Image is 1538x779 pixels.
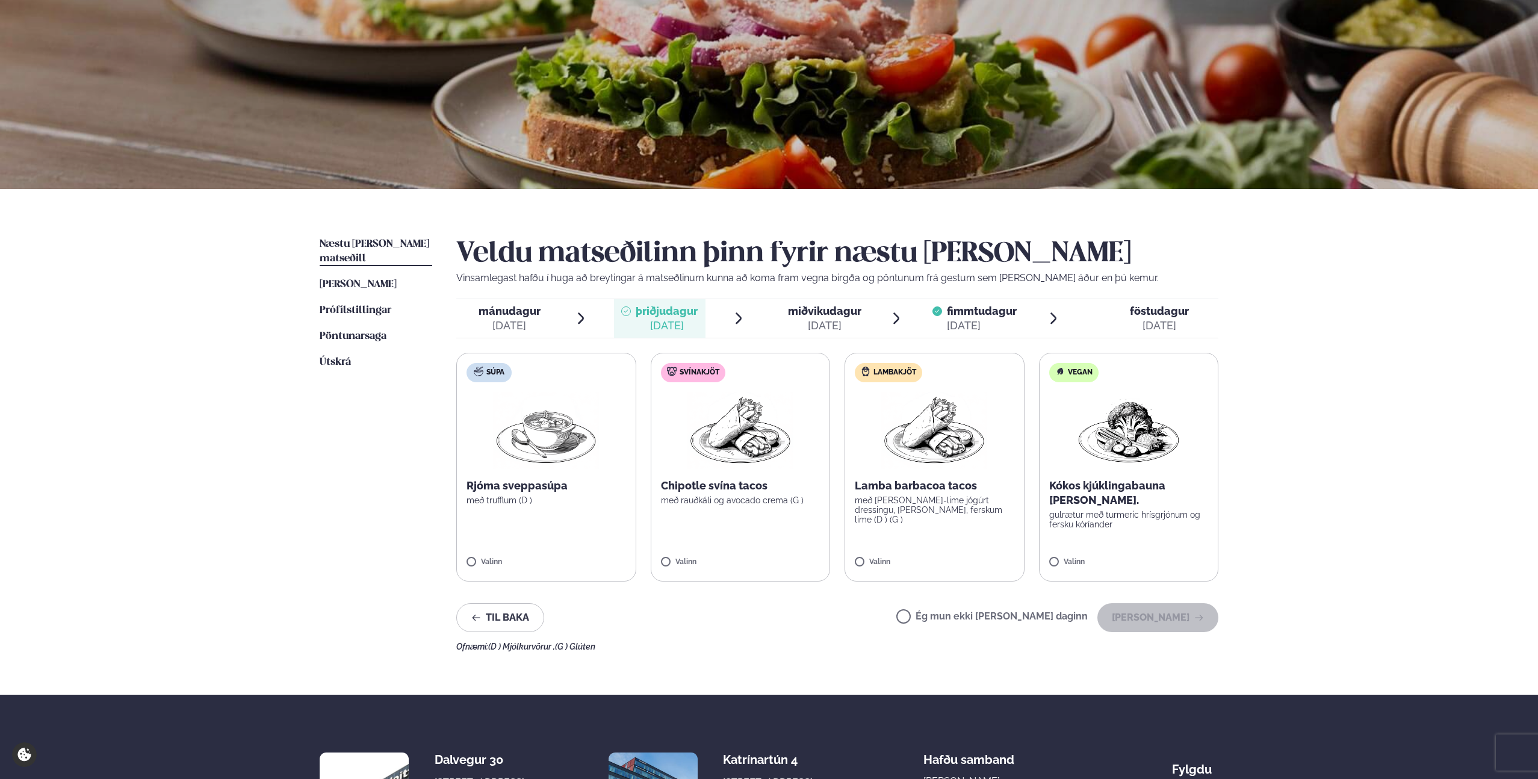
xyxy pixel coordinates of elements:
[788,318,861,333] div: [DATE]
[947,318,1017,333] div: [DATE]
[861,367,870,376] img: Lamb.svg
[320,303,391,318] a: Prófílstillingar
[320,329,386,344] a: Pöntunarsaga
[1130,318,1189,333] div: [DATE]
[320,239,429,264] span: Næstu [PERSON_NAME] matseðill
[667,367,677,376] img: pork.svg
[661,479,820,493] p: Chipotle svína tacos
[1097,603,1218,632] button: [PERSON_NAME]
[320,305,391,315] span: Prófílstillingar
[723,753,819,767] div: Katrínartún 4
[320,355,351,370] a: Útskrá
[855,495,1014,524] p: með [PERSON_NAME]-lime jógúrt dressingu, [PERSON_NAME], ferskum lime (D ) (G )
[1049,479,1209,507] p: Kókos kjúklingabauna [PERSON_NAME].
[320,237,432,266] a: Næstu [PERSON_NAME] matseðill
[12,742,37,767] a: Cookie settings
[435,753,530,767] div: Dalvegur 30
[855,479,1014,493] p: Lamba barbacoa tacos
[881,392,987,469] img: Wraps.png
[1049,510,1209,529] p: gulrætur með turmeric hrísgrjónum og fersku kóríander
[873,368,916,377] span: Lambakjöt
[555,642,595,651] span: (G ) Glúten
[456,271,1218,285] p: Vinsamlegast hafðu í huga að breytingar á matseðlinum kunna að koma fram vegna birgða og pöntunum...
[320,278,397,292] a: [PERSON_NAME]
[1055,367,1065,376] img: Vegan.svg
[493,392,599,469] img: Soup.png
[479,305,541,317] span: mánudagur
[636,305,698,317] span: þriðjudagur
[320,357,351,367] span: Útskrá
[479,318,541,333] div: [DATE]
[661,495,820,505] p: með rauðkáli og avocado crema (G )
[456,603,544,632] button: Til baka
[467,495,626,505] p: með trufflum (D )
[680,368,719,377] span: Svínakjöt
[788,305,861,317] span: miðvikudagur
[486,368,504,377] span: Súpa
[947,305,1017,317] span: fimmtudagur
[1068,368,1093,377] span: Vegan
[636,318,698,333] div: [DATE]
[488,642,555,651] span: (D ) Mjólkurvörur ,
[687,392,793,469] img: Wraps.png
[467,479,626,493] p: Rjóma sveppasúpa
[1076,392,1182,469] img: Vegan.png
[923,743,1014,767] span: Hafðu samband
[474,367,483,376] img: soup.svg
[1130,305,1189,317] span: föstudagur
[320,279,397,290] span: [PERSON_NAME]
[320,331,386,341] span: Pöntunarsaga
[456,237,1218,271] h2: Veldu matseðilinn þinn fyrir næstu [PERSON_NAME]
[456,642,1218,651] div: Ofnæmi:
